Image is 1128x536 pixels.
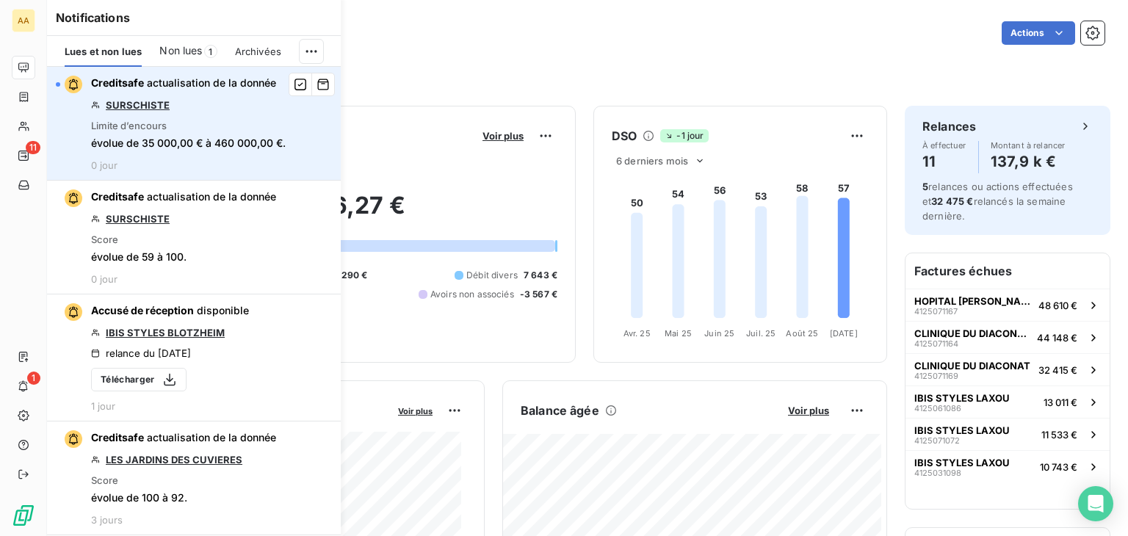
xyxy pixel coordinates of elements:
span: actualisation de la donnée [147,76,276,89]
span: 4125071072 [914,436,960,445]
span: IBIS STYLES LAXOU [914,424,1010,436]
span: évolue de 59 à 100. [91,250,187,264]
a: LES JARDINS DES CUVIERES [106,454,242,466]
tspan: Avr. 25 [623,328,651,338]
span: Creditsafe [91,190,144,203]
span: Non lues [159,43,202,58]
span: 13 011 € [1044,396,1077,408]
span: HOPITAL [PERSON_NAME] [914,295,1033,307]
h6: Relances [922,117,976,135]
span: Creditsafe [91,76,144,89]
h4: 11 [922,150,966,173]
span: 44 148 € [1037,332,1077,344]
span: évolue de 35 000,00 € à 460 000,00 €. [91,136,286,151]
span: IBIS STYLES LAXOU [914,392,1010,404]
span: évolue de 100 à 92. [91,490,187,505]
a: IBIS STYLES BLOTZHEIM [106,327,225,338]
button: CLINIQUE DU DIACONAT FONDERIE412507116444 148 € [905,321,1110,353]
div: Open Intercom Messenger [1078,486,1113,521]
h6: Balance âgée [521,402,599,419]
div: AA [12,9,35,32]
span: Voir plus [398,406,433,416]
button: Creditsafe actualisation de la donnéeLES JARDINS DES CUVIERESScoreévolue de 100 à 92.3 jours [47,421,341,535]
span: 11 533 € [1041,429,1077,441]
span: 6 derniers mois [616,155,688,167]
span: -3 567 € [520,288,557,301]
tspan: Août 25 [786,328,818,338]
button: IBIS STYLES LAXOU412503109810 743 € [905,450,1110,482]
a: SURSCHISTE [106,213,170,225]
span: 7 643 € [524,269,557,282]
span: 1 jour [91,400,115,412]
button: Voir plus [478,129,528,142]
span: 48 610 € [1038,300,1077,311]
span: 0 jour [91,159,117,171]
span: 4125071167 [914,307,958,316]
h6: DSO [612,127,637,145]
span: 10 743 € [1040,461,1077,473]
button: IBIS STYLES LAXOU412507107211 533 € [905,418,1110,450]
span: À effectuer [922,141,966,150]
button: CLINIQUE DU DIACONAT412507116932 415 € [905,353,1110,385]
span: Lues et non lues [65,46,142,57]
tspan: Juil. 25 [746,328,775,338]
tspan: Mai 25 [665,328,692,338]
span: Débit divers [466,269,518,282]
tspan: Juin 25 [704,328,734,338]
button: Creditsafe actualisation de la donnéeSURSCHISTEScoreévolue de 59 à 100.0 jour [47,181,341,294]
h6: Notifications [56,9,332,26]
button: Actions [1002,21,1075,45]
h4: 137,9 k € [991,150,1066,173]
span: disponible [197,304,249,316]
button: HOPITAL [PERSON_NAME]412507116748 610 € [905,289,1110,321]
span: 4125061086 [914,404,961,413]
span: 1 [27,372,40,385]
span: Montant à relancer [991,141,1066,150]
button: Voir plus [394,404,437,417]
span: 4125071169 [914,372,958,380]
div: relance du [DATE] [91,347,191,359]
span: relances ou actions effectuées et relancés la semaine dernière. [922,181,1073,222]
span: 1 360 290 € [315,269,368,282]
span: Score [91,474,118,486]
span: Limite d’encours [91,120,167,131]
span: CLINIQUE DU DIACONAT FONDERIE [914,327,1031,339]
span: 5 [922,181,928,192]
span: Accusé de réception [91,304,194,316]
button: Télécharger [91,368,187,391]
span: actualisation de la donnée [147,190,276,203]
span: 1 [204,45,217,58]
span: Creditsafe [91,431,144,443]
span: CLINIQUE DU DIACONAT [914,360,1030,372]
span: Voir plus [788,405,829,416]
span: IBIS STYLES LAXOU [914,457,1010,468]
span: 0 jour [91,273,117,285]
tspan: [DATE] [830,328,858,338]
span: -1 jour [660,129,708,142]
button: Creditsafe actualisation de la donnéeSURSCHISTELimite d’encoursévolue de 35 000,00 € à 460 000,00... [47,67,341,181]
span: actualisation de la donnée [147,431,276,443]
span: Score [91,233,118,245]
span: 32 415 € [1038,364,1077,376]
span: Avoirs non associés [430,288,514,301]
span: 4125031098 [914,468,961,477]
a: SURSCHISTE [106,99,170,111]
span: Voir plus [482,130,524,142]
button: IBIS STYLES LAXOU412506108613 011 € [905,385,1110,418]
img: Logo LeanPay [12,504,35,527]
span: 11 [26,141,40,154]
h6: Factures échues [905,253,1110,289]
button: Voir plus [784,404,834,417]
span: 32 475 € [931,195,973,207]
span: Archivées [235,46,281,57]
span: 4125071164 [914,339,958,348]
button: Accusé de réception disponibleIBIS STYLES BLOTZHEIMrelance du [DATE]Télécharger1 jour [47,294,341,421]
span: 3 jours [91,514,123,526]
